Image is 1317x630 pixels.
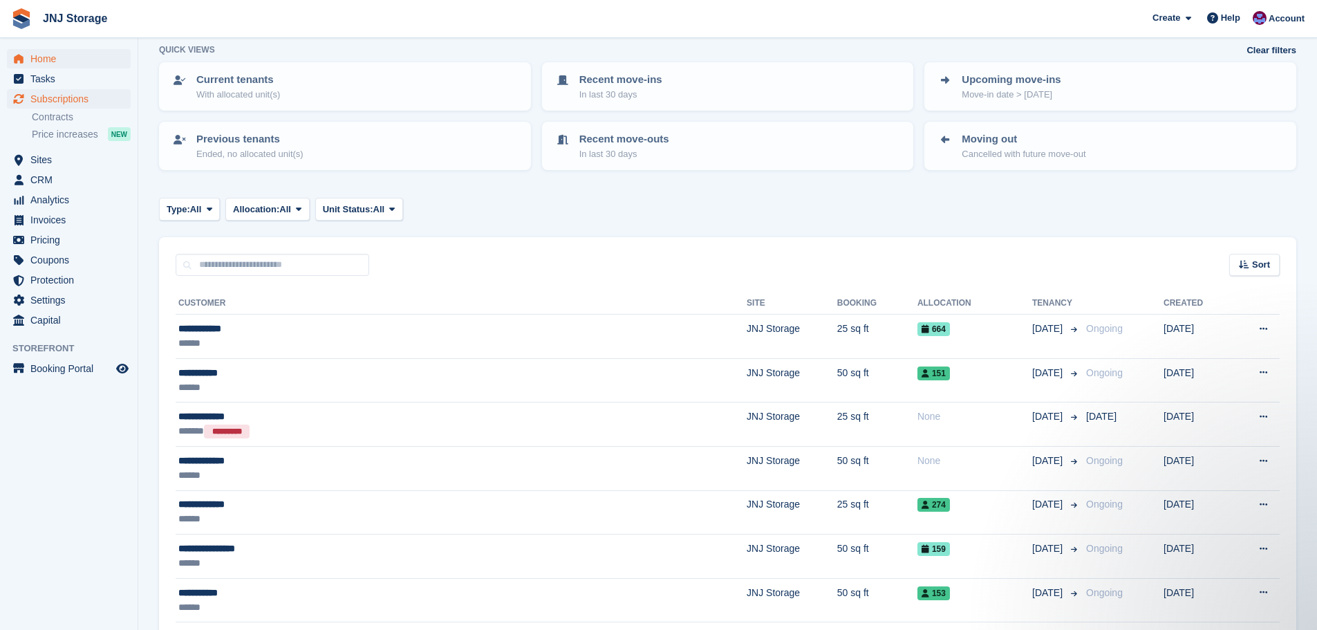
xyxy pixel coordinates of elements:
[917,542,950,556] span: 159
[1086,455,1123,466] span: Ongoing
[917,293,1032,315] th: Allocation
[30,250,113,270] span: Coupons
[37,7,113,30] a: JNJ Storage
[108,127,131,141] div: NEW
[1246,44,1296,57] a: Clear filters
[196,131,303,147] p: Previous tenants
[837,315,917,359] td: 25 sq ft
[1032,541,1065,556] span: [DATE]
[837,490,917,535] td: 25 sq ft
[160,123,530,169] a: Previous tenants Ended, no allocated unit(s)
[7,210,131,230] a: menu
[747,293,837,315] th: Site
[747,358,837,402] td: JNJ Storage
[196,88,280,102] p: With allocated unit(s)
[1269,12,1305,26] span: Account
[30,150,113,169] span: Sites
[926,64,1295,109] a: Upcoming move-ins Move-in date > [DATE]
[1164,358,1231,402] td: [DATE]
[11,8,32,29] img: stora-icon-8386f47178a22dfd0bd8f6a31ec36ba5ce8667c1dd55bd0f319d3a0aa187defe.svg
[1032,293,1081,315] th: Tenancy
[1086,367,1123,378] span: Ongoing
[579,88,662,102] p: In last 30 days
[30,190,113,210] span: Analytics
[1032,366,1065,380] span: [DATE]
[1086,411,1117,422] span: [DATE]
[837,402,917,447] td: 25 sq ft
[1164,446,1231,490] td: [DATE]
[196,147,303,161] p: Ended, no allocated unit(s)
[917,454,1032,468] div: None
[30,359,113,378] span: Booking Portal
[190,203,202,216] span: All
[7,170,131,189] a: menu
[1252,258,1270,272] span: Sort
[917,322,950,336] span: 664
[176,293,747,315] th: Customer
[917,409,1032,424] div: None
[747,315,837,359] td: JNJ Storage
[1152,11,1180,25] span: Create
[315,198,403,221] button: Unit Status: All
[962,131,1085,147] p: Moving out
[837,446,917,490] td: 50 sq ft
[279,203,291,216] span: All
[1164,490,1231,535] td: [DATE]
[7,290,131,310] a: menu
[12,342,138,355] span: Storefront
[1164,535,1231,579] td: [DATE]
[32,127,131,142] a: Price increases NEW
[7,359,131,378] a: menu
[233,203,279,216] span: Allocation:
[917,498,950,512] span: 274
[30,89,113,109] span: Subscriptions
[7,230,131,250] a: menu
[30,270,113,290] span: Protection
[225,198,310,221] button: Allocation: All
[1032,409,1065,424] span: [DATE]
[114,360,131,377] a: Preview store
[30,69,113,89] span: Tasks
[747,490,837,535] td: JNJ Storage
[1086,499,1123,510] span: Ongoing
[7,89,131,109] a: menu
[159,44,215,56] h6: Quick views
[373,203,385,216] span: All
[747,535,837,579] td: JNJ Storage
[7,270,131,290] a: menu
[30,230,113,250] span: Pricing
[837,535,917,579] td: 50 sq ft
[579,131,669,147] p: Recent move-outs
[30,49,113,68] span: Home
[747,446,837,490] td: JNJ Storage
[1086,587,1123,598] span: Ongoing
[7,190,131,210] a: menu
[1086,323,1123,334] span: Ongoing
[962,72,1061,88] p: Upcoming move-ins
[167,203,190,216] span: Type:
[1032,497,1065,512] span: [DATE]
[1164,402,1231,447] td: [DATE]
[1032,586,1065,600] span: [DATE]
[579,72,662,88] p: Recent move-ins
[30,311,113,330] span: Capital
[837,578,917,622] td: 50 sq ft
[579,147,669,161] p: In last 30 days
[7,49,131,68] a: menu
[196,72,280,88] p: Current tenants
[160,64,530,109] a: Current tenants With allocated unit(s)
[543,64,913,109] a: Recent move-ins In last 30 days
[32,111,131,124] a: Contracts
[1086,543,1123,554] span: Ongoing
[32,128,98,141] span: Price increases
[1164,293,1231,315] th: Created
[543,123,913,169] a: Recent move-outs In last 30 days
[30,290,113,310] span: Settings
[7,150,131,169] a: menu
[962,88,1061,102] p: Move-in date > [DATE]
[837,358,917,402] td: 50 sq ft
[30,210,113,230] span: Invoices
[837,293,917,315] th: Booking
[1164,315,1231,359] td: [DATE]
[962,147,1085,161] p: Cancelled with future move-out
